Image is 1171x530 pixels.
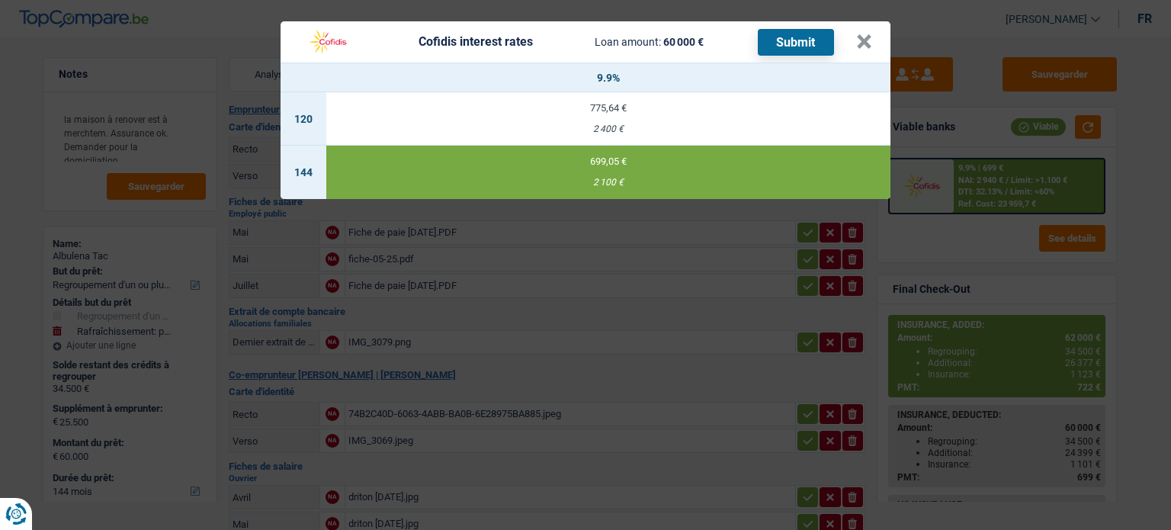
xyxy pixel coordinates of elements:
[281,92,326,146] td: 120
[281,146,326,199] td: 144
[758,29,834,56] button: Submit
[326,103,890,113] div: 775,64 €
[326,156,890,166] div: 699,05 €
[326,124,890,134] div: 2 400 €
[326,178,890,188] div: 2 100 €
[326,63,890,92] th: 9.9%
[299,27,357,56] img: Cofidis
[856,34,872,50] button: ×
[595,36,661,48] span: Loan amount:
[663,36,704,48] span: 60 000 €
[419,36,533,48] div: Cofidis interest rates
